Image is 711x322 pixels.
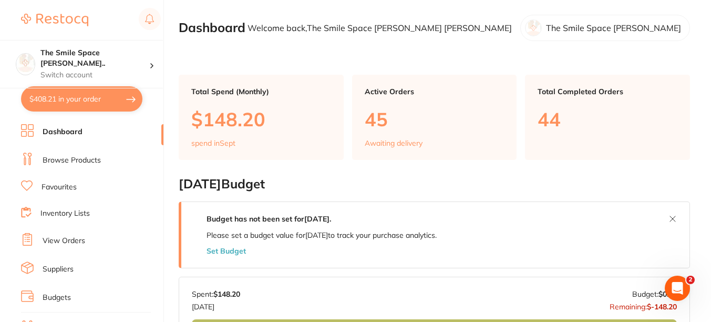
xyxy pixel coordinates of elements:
[191,87,331,96] p: Total Spend (Monthly)
[43,264,74,275] a: Suppliers
[40,48,149,68] h4: The Smile Space Lilli Pilli
[658,289,677,299] strong: $0.00
[21,8,88,32] a: Restocq Logo
[207,214,331,224] strong: Budget has not been set for [DATE] .
[43,293,71,303] a: Budgets
[686,276,695,284] span: 2
[546,23,681,33] p: The Smile Space [PERSON_NAME]
[42,182,77,193] a: Favourites
[207,231,437,239] p: Please set a budget value for [DATE] to track your purchase analytics.
[21,86,142,112] button: $408.21 in your order
[365,87,504,96] p: Active Orders
[248,23,512,33] p: Welcome back, The Smile Space [PERSON_NAME] [PERSON_NAME]
[610,298,677,311] p: Remaining:
[179,21,245,35] h2: Dashboard
[191,108,331,130] p: $148.20
[40,70,149,80] p: Switch account
[538,108,677,130] p: 44
[665,276,690,301] iframe: Intercom live chat
[525,75,690,160] a: Total Completed Orders44
[538,87,677,96] p: Total Completed Orders
[192,290,240,298] p: Spent:
[191,139,235,147] p: spend in Sept
[647,302,677,311] strong: $-148.20
[21,14,88,26] img: Restocq Logo
[207,247,246,255] button: Set Budget
[632,290,677,298] p: Budget:
[192,298,240,311] p: [DATE]
[352,75,517,160] a: Active Orders45Awaiting delivery
[43,127,83,137] a: Dashboard
[43,155,101,166] a: Browse Products
[365,139,423,147] p: Awaiting delivery
[43,236,85,246] a: View Orders
[179,75,344,160] a: Total Spend (Monthly)$148.20spend inSept
[213,289,240,299] strong: $148.20
[16,54,35,72] img: The Smile Space Lilli Pilli
[179,177,690,192] h2: [DATE] Budget
[40,208,90,219] a: Inventory Lists
[365,108,504,130] p: 45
